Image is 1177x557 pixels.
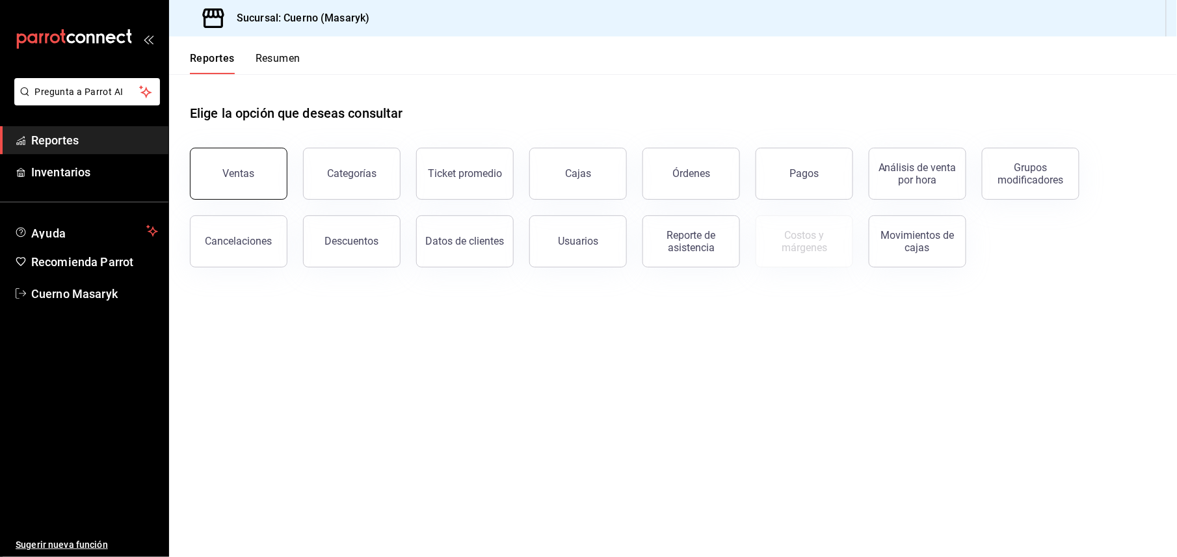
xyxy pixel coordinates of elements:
[205,235,272,247] div: Cancelaciones
[869,215,966,267] button: Movimientos de cajas
[31,285,158,303] span: Cuerno Masaryk
[877,161,958,186] div: Análisis de venta por hora
[31,223,141,239] span: Ayuda
[190,52,235,74] button: Reportes
[565,167,591,180] div: Cajas
[990,161,1071,186] div: Grupos modificadores
[325,235,379,247] div: Descuentos
[190,52,300,74] div: navigation tabs
[31,131,158,149] span: Reportes
[651,229,732,254] div: Reporte de asistencia
[672,167,710,180] div: Órdenes
[16,538,158,552] span: Sugerir nueva función
[642,215,740,267] button: Reporte de asistencia
[190,215,287,267] button: Cancelaciones
[143,34,153,44] button: open_drawer_menu
[190,103,403,123] h1: Elige la opción que deseas consultar
[764,229,845,254] div: Costos y márgenes
[303,215,401,267] button: Descuentos
[982,148,1079,200] button: Grupos modificadores
[756,148,853,200] button: Pagos
[31,163,158,181] span: Inventarios
[877,229,958,254] div: Movimientos de cajas
[790,167,819,180] div: Pagos
[35,85,140,99] span: Pregunta a Parrot AI
[14,78,160,105] button: Pregunta a Parrot AI
[226,10,369,26] h3: Sucursal: Cuerno (Masaryk)
[31,253,158,271] span: Recomienda Parrot
[190,148,287,200] button: Ventas
[9,94,160,108] a: Pregunta a Parrot AI
[223,167,255,180] div: Ventas
[303,148,401,200] button: Categorías
[529,215,627,267] button: Usuarios
[416,148,514,200] button: Ticket promedio
[642,148,740,200] button: Órdenes
[529,148,627,200] button: Cajas
[426,235,505,247] div: Datos de clientes
[558,235,598,247] div: Usuarios
[428,167,502,180] div: Ticket promedio
[256,52,300,74] button: Resumen
[416,215,514,267] button: Datos de clientes
[869,148,966,200] button: Análisis de venta por hora
[327,167,377,180] div: Categorías
[756,215,853,267] button: Contrata inventarios para ver este reporte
